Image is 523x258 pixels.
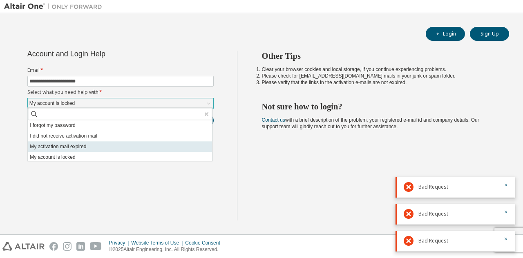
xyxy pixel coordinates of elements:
[418,238,448,244] span: Bad Request
[63,242,72,251] img: instagram.svg
[27,51,177,57] div: Account and Login Help
[28,120,212,131] li: I forgot my password
[262,73,495,79] li: Please check for [EMAIL_ADDRESS][DOMAIN_NAME] mails in your junk or spam folder.
[49,242,58,251] img: facebook.svg
[262,66,495,73] li: Clear your browser cookies and local storage, if you continue experiencing problems.
[470,27,509,41] button: Sign Up
[262,117,285,123] a: Contact us
[262,79,495,86] li: Please verify that the links in the activation e-mails are not expired.
[27,67,214,73] label: Email
[76,242,85,251] img: linkedin.svg
[418,211,448,217] span: Bad Request
[262,101,495,112] h2: Not sure how to login?
[4,2,106,11] img: Altair One
[262,117,479,129] span: with a brief description of the problem, your registered e-mail id and company details. Our suppo...
[109,246,225,253] p: © 2025 Altair Engineering, Inc. All Rights Reserved.
[418,184,448,190] span: Bad Request
[28,98,213,108] div: My account is locked
[2,242,45,251] img: altair_logo.svg
[109,240,131,246] div: Privacy
[27,89,214,96] label: Select what you need help with
[426,27,465,41] button: Login
[28,99,76,108] div: My account is locked
[185,240,225,246] div: Cookie Consent
[131,240,185,246] div: Website Terms of Use
[90,242,102,251] img: youtube.svg
[262,51,495,61] h2: Other Tips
